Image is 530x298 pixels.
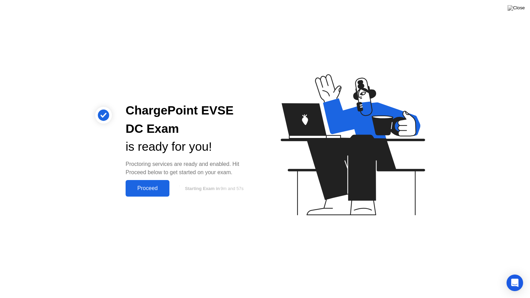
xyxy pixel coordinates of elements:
span: 9m and 57s [220,186,244,191]
img: Close [508,5,525,11]
div: Proceed [128,185,167,191]
button: Proceed [126,180,169,197]
div: ChargePoint EVSE DC Exam [126,101,254,138]
div: Open Intercom Messenger [507,275,523,291]
div: is ready for you! [126,138,254,156]
div: Proctoring services are ready and enabled. Hit Proceed below to get started on your exam. [126,160,254,177]
button: Starting Exam in9m and 57s [173,182,254,195]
